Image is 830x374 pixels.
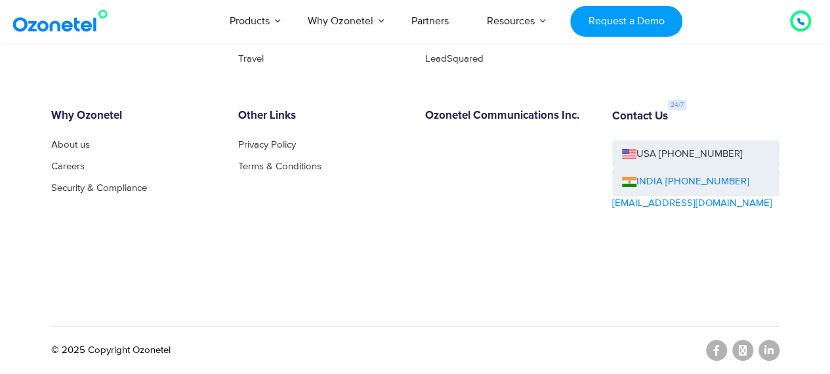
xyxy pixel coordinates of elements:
a: About us [51,140,90,150]
h6: Why Ozonetel [51,110,218,123]
a: Careers [51,161,85,171]
a: Terms & Conditions [238,161,322,171]
a: [EMAIL_ADDRESS][DOMAIN_NAME] [612,196,772,211]
img: us-flag.png [622,149,636,159]
a: USA [PHONE_NUMBER] [612,140,779,169]
img: ind-flag.png [622,177,636,187]
a: Travel [238,54,264,64]
a: INDIA [PHONE_NUMBER] [622,175,749,190]
a: Request a Demo [570,6,682,37]
h6: Contact Us [612,110,668,123]
a: Security & Compliance [51,183,147,193]
p: © 2025 Copyright Ozonetel [51,343,171,358]
a: LeadSquared [425,54,484,64]
a: Privacy Policy [238,140,296,150]
h6: Ozonetel Communications Inc. [425,110,592,123]
h6: Other Links [238,110,405,123]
